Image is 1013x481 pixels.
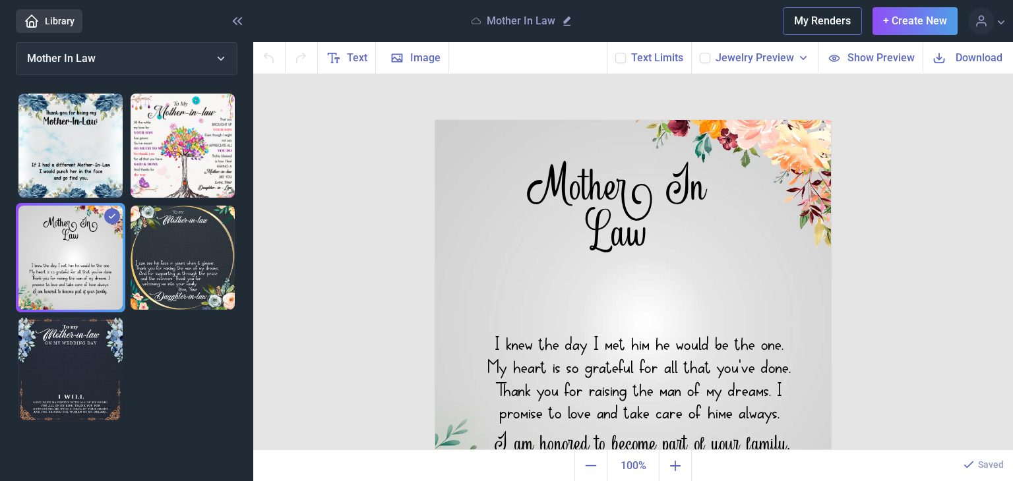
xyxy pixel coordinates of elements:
[410,50,441,66] span: Image
[610,453,656,479] span: 100%
[716,50,810,66] button: Jewelry Preview
[923,42,1013,73] button: Download
[376,42,449,73] button: Image
[286,42,318,73] button: Redo
[956,50,1002,65] span: Download
[18,318,123,422] img: To my mother-in-law
[16,42,237,75] button: Mother In Law
[473,433,813,455] div: I am honored to become part of your family.
[508,169,725,273] div: Mother In Law
[18,94,123,198] img: Thank you for being my
[607,450,660,481] button: Actual size
[16,9,82,33] a: Library
[487,14,555,28] p: Mother In Law
[783,7,862,35] button: My Renders
[18,206,123,310] img: Mother In Law
[847,50,915,65] span: Show Preview
[131,94,235,198] img: To my mother in law
[818,42,923,73] button: Show Preview
[631,50,683,66] button: Text Limits
[978,458,1004,471] p: Saved
[574,450,607,481] button: Zoom out
[27,52,96,65] span: Mother In Law
[716,50,794,66] span: Jewelry Preview
[347,50,367,66] span: Text
[253,42,286,73] button: Undo
[466,332,811,428] div: I knew the day I met him he would be the one. My heart is so grateful for all that you've done. T...
[131,206,235,310] img: To my mother in law
[660,450,692,481] button: Zoom in
[873,7,958,35] button: + Create New
[318,42,376,73] button: Text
